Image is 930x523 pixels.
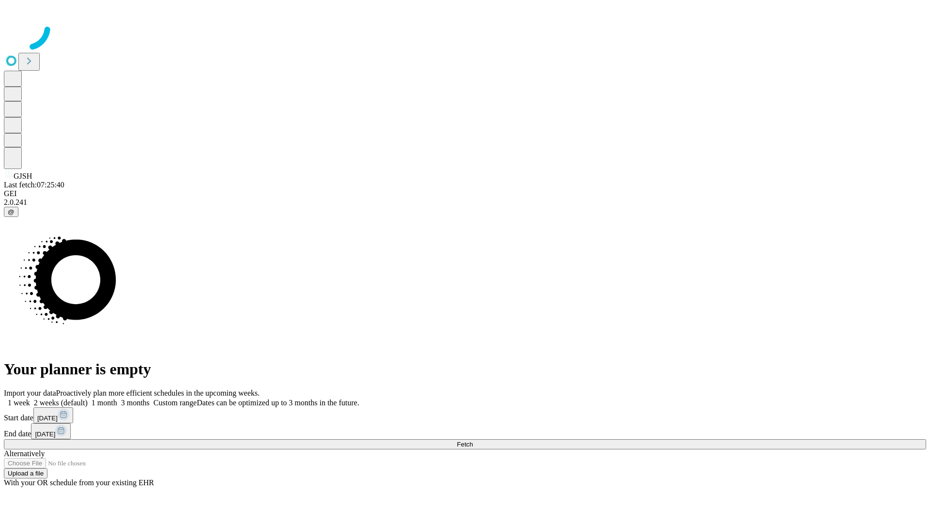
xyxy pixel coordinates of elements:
[4,449,45,458] span: Alternatively
[4,468,47,478] button: Upload a file
[154,399,197,407] span: Custom range
[4,407,926,423] div: Start date
[92,399,117,407] span: 1 month
[4,198,926,207] div: 2.0.241
[35,431,55,438] span: [DATE]
[8,208,15,215] span: @
[8,399,30,407] span: 1 week
[4,360,926,378] h1: Your planner is empty
[56,389,260,397] span: Proactively plan more efficient schedules in the upcoming weeks.
[4,207,18,217] button: @
[4,478,154,487] span: With your OR schedule from your existing EHR
[4,389,56,397] span: Import your data
[37,415,58,422] span: [DATE]
[31,423,71,439] button: [DATE]
[4,181,64,189] span: Last fetch: 07:25:40
[457,441,473,448] span: Fetch
[14,172,32,180] span: GJSH
[33,407,73,423] button: [DATE]
[197,399,359,407] span: Dates can be optimized up to 3 months in the future.
[34,399,88,407] span: 2 weeks (default)
[4,423,926,439] div: End date
[4,189,926,198] div: GEI
[121,399,150,407] span: 3 months
[4,439,926,449] button: Fetch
